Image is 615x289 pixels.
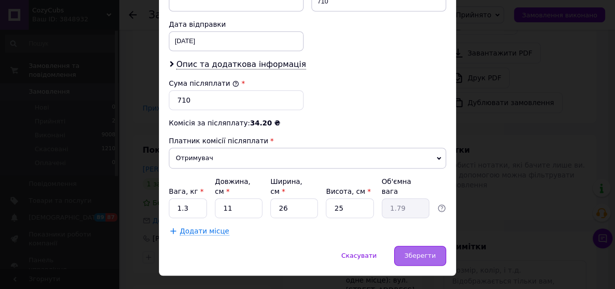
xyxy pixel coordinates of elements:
[169,148,446,169] span: Отримувач
[169,79,239,87] label: Сума післяплати
[341,252,376,259] span: Скасувати
[169,187,204,195] label: Вага, кг
[215,177,251,195] label: Довжина, см
[250,119,280,127] span: 34.20 ₴
[169,118,446,128] div: Комісія за післяплату:
[169,137,268,145] span: Платник комісії післяплати
[326,187,370,195] label: Висота, см
[382,176,429,196] div: Об'ємна вага
[180,227,229,235] span: Додати місце
[169,19,304,29] div: Дата відправки
[270,177,302,195] label: Ширина, см
[176,59,306,69] span: Опис та додаткова інформація
[405,252,436,259] span: Зберегти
